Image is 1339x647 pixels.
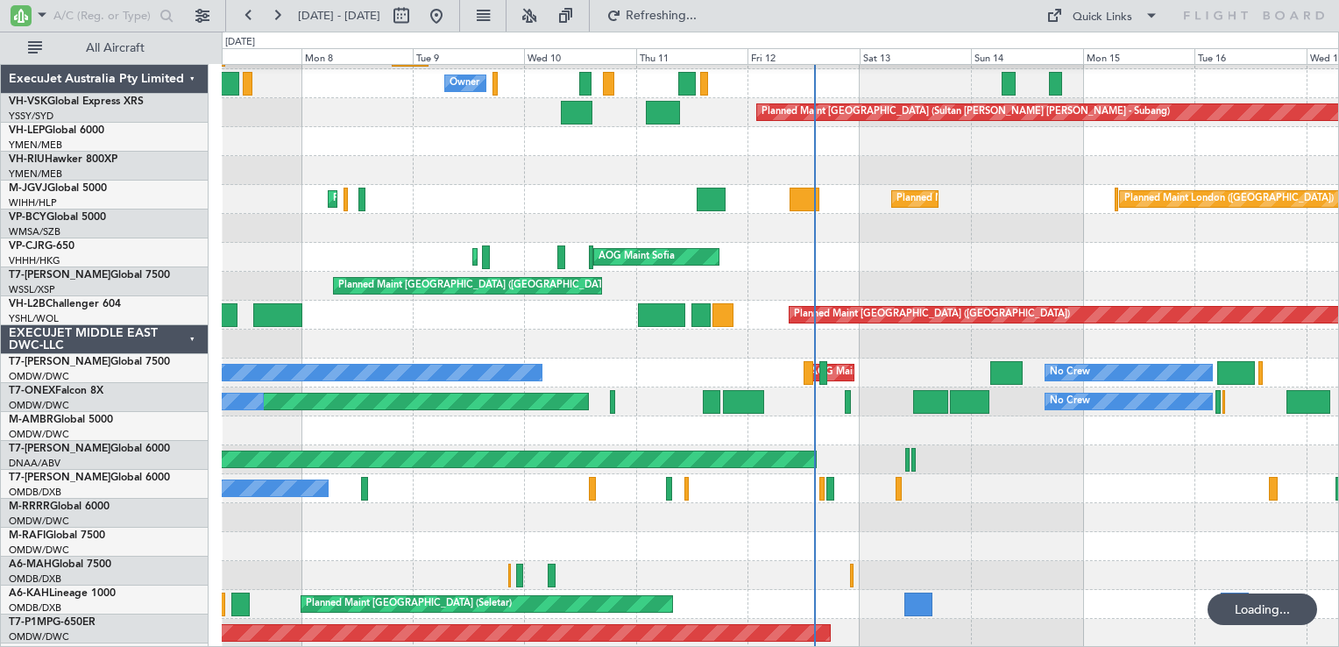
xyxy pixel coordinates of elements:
a: VHHH/HKG [9,254,60,267]
a: OMDW/DWC [9,515,69,528]
a: T7-[PERSON_NAME]Global 7500 [9,357,170,367]
div: Quick Links [1073,9,1132,26]
div: Tue 16 [1194,48,1306,64]
a: YMEN/MEB [9,139,62,152]
a: WIHH/HLP [9,196,57,210]
a: VH-LEPGlobal 6000 [9,125,104,136]
span: T7-[PERSON_NAME] [9,473,110,483]
span: T7-ONEX [9,386,55,396]
div: Planned Maint [GEOGRAPHIC_DATA] (Sultan [PERSON_NAME] [PERSON_NAME] - Subang) [762,99,1170,125]
div: AOG Maint Sofia [599,244,675,270]
span: T7-P1MP [9,617,53,628]
span: Refreshing... [625,10,698,22]
div: [DATE] [225,35,255,50]
a: YMEN/MEB [9,167,62,181]
a: OMDW/DWC [9,370,69,383]
a: OMDW/DWC [9,399,69,412]
a: VH-VSKGlobal Express XRS [9,96,144,107]
span: VP-CJR [9,241,45,252]
a: A6-KAHLineage 1000 [9,588,116,599]
div: Sat 13 [860,48,971,64]
span: M-AMBR [9,415,53,425]
div: Planned Maint [GEOGRAPHIC_DATA] (Seletar) [306,591,512,617]
div: Planned Maint [GEOGRAPHIC_DATA] ([GEOGRAPHIC_DATA]) [333,186,609,212]
span: T7-[PERSON_NAME] [9,270,110,281]
a: OMDW/DWC [9,428,69,441]
a: M-RRRRGlobal 6000 [9,501,110,512]
input: A/C (Reg. or Type) [53,3,154,29]
div: Loading... [1208,594,1317,625]
a: VP-CJRG-650 [9,241,74,252]
a: OMDW/DWC [9,630,69,643]
span: M-RAFI [9,530,46,541]
div: Fri 12 [747,48,859,64]
div: Sun 7 [189,48,301,64]
a: VP-BCYGlobal 5000 [9,212,106,223]
a: T7-ONEXFalcon 8X [9,386,103,396]
div: Planned Maint [GEOGRAPHIC_DATA] ([GEOGRAPHIC_DATA]) [896,186,1173,212]
a: T7-[PERSON_NAME]Global 6000 [9,444,170,454]
div: Mon 8 [301,48,413,64]
button: Quick Links [1038,2,1167,30]
div: Mon 15 [1083,48,1194,64]
a: DNAA/ABV [9,457,60,470]
span: VH-VSK [9,96,47,107]
span: All Aircraft [46,42,185,54]
div: Planned Maint [GEOGRAPHIC_DATA] ([GEOGRAPHIC_DATA]) [794,302,1070,328]
a: M-AMBRGlobal 5000 [9,415,113,425]
a: T7-P1MPG-650ER [9,617,96,628]
a: OMDW/DWC [9,544,69,557]
span: T7-[PERSON_NAME] [9,444,110,454]
span: VH-LEP [9,125,45,136]
span: A6-MAH [9,559,52,570]
div: Tue 9 [413,48,524,64]
div: Sun 14 [971,48,1082,64]
div: Owner [450,70,479,96]
button: Refreshing... [599,2,704,30]
span: M-JGVJ [9,183,47,194]
a: T7-[PERSON_NAME]Global 6000 [9,473,170,483]
div: No Crew [1050,388,1090,415]
span: [DATE] - [DATE] [298,8,380,24]
a: M-RAFIGlobal 7500 [9,530,105,541]
a: VH-L2BChallenger 604 [9,299,121,309]
div: Thu 11 [636,48,747,64]
div: Planned Maint [GEOGRAPHIC_DATA] ([GEOGRAPHIC_DATA]) [338,273,614,299]
span: VP-BCY [9,212,46,223]
a: YSHL/WOL [9,312,59,325]
div: Wed 10 [524,48,635,64]
div: Planned Maint London ([GEOGRAPHIC_DATA]) [1124,186,1334,212]
a: VH-RIUHawker 800XP [9,154,117,165]
a: WMSA/SZB [9,225,60,238]
span: T7-[PERSON_NAME] [9,357,110,367]
a: OMDB/DXB [9,601,61,615]
a: M-JGVJGlobal 5000 [9,183,107,194]
div: No Crew [1050,359,1090,386]
span: VH-L2B [9,299,46,309]
span: M-RRRR [9,501,50,512]
a: A6-MAHGlobal 7500 [9,559,111,570]
a: OMDB/DXB [9,486,61,499]
a: T7-[PERSON_NAME]Global 7500 [9,270,170,281]
span: A6-KAH [9,588,49,599]
a: YSSY/SYD [9,110,53,123]
button: All Aircraft [19,34,190,62]
a: OMDB/DXB [9,572,61,586]
a: WSSL/XSP [9,283,55,296]
span: VH-RIU [9,154,45,165]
